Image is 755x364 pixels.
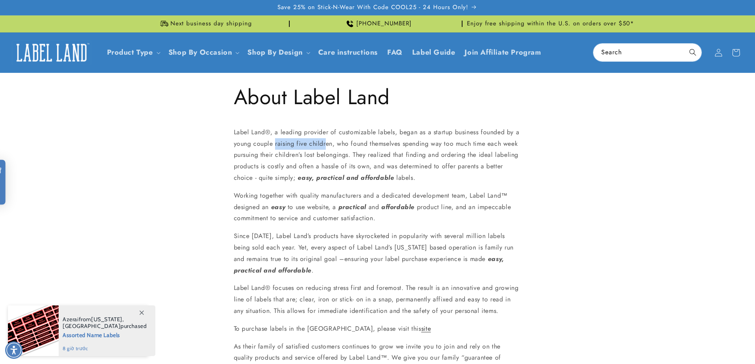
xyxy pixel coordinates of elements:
[684,44,701,61] button: Search
[234,254,504,275] em: easy, practical and affordable
[381,202,415,212] em: affordable
[338,202,366,212] em: practical
[271,202,285,212] em: easy
[63,322,120,330] span: [GEOGRAPHIC_DATA]
[318,48,378,57] span: Care instructions
[234,127,522,184] p: Label Land , a leading provider of customizable labels, began as a startup business founded by a ...
[243,43,313,62] summary: Shop By Design
[63,316,147,330] span: from , purchased
[12,40,91,65] img: Label Land
[464,48,541,57] span: Join Affiliate Program
[293,15,463,32] div: Announcement
[5,341,23,359] div: Accessibility Menu
[277,4,468,11] span: Save 25% on Stick-N-Wear With Code COOL25 - 24 Hours Only!
[9,37,94,68] a: Label Land
[107,47,153,57] a: Product Type
[234,231,522,276] p: Since [DATE], Label Land’s products have skyrocketed in popularity with several million labels be...
[102,43,164,62] summary: Product Type
[234,323,522,335] p: To purchase labels in the [GEOGRAPHIC_DATA], please visit this
[164,43,243,62] summary: Shop By Occasion
[460,43,546,62] a: Join Affiliate Program
[170,20,252,28] span: Next business day shipping
[120,15,290,32] div: Announcement
[467,20,634,28] span: Enjoy free shipping within the U.S. on orders over $50*
[298,173,394,182] em: easy, practical and affordable
[466,15,635,32] div: Announcement
[247,47,302,57] a: Shop By Design
[91,316,122,323] span: [US_STATE]
[234,282,522,316] p: Label Land focuses on reducing stress first and foremost. The result is an innovative and growing...
[265,128,271,137] span: ®
[387,48,403,57] span: FAQ
[265,283,271,292] span: ®
[168,48,232,57] span: Shop By Occasion
[421,324,431,333] a: site
[234,84,522,111] h1: About Label Land
[63,345,147,352] span: 8 giờ trước
[407,43,460,62] a: Label Guide
[234,190,522,224] p: Working together with quality manufacturers and a dedicated development team, Label Land™ designe...
[63,316,79,323] span: Azerai
[412,48,455,57] span: Label Guide
[356,20,412,28] span: [PHONE_NUMBER]
[63,330,147,339] span: Assorted Name Labels
[313,43,382,62] a: Care instructions
[382,43,407,62] a: FAQ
